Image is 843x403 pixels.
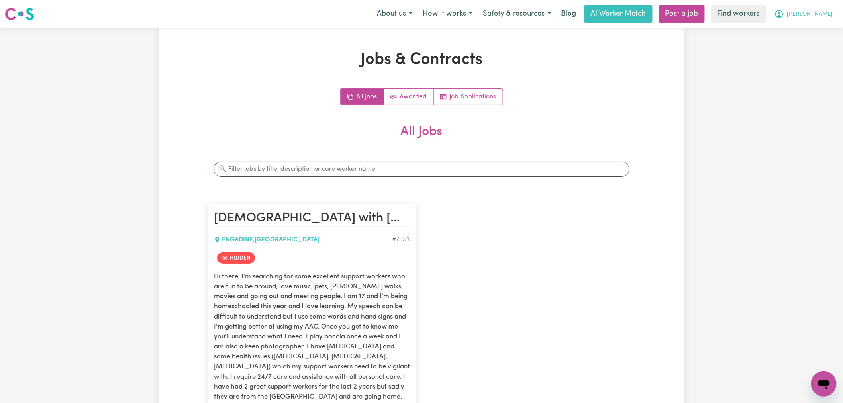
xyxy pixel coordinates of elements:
button: How it works [418,6,478,22]
div: ENGADINE , [GEOGRAPHIC_DATA] [214,235,392,245]
h2: All Jobs [207,124,636,152]
span: [PERSON_NAME] [787,10,833,19]
a: Job applications [434,89,503,105]
a: AI Worker Match [584,5,653,23]
button: Safety & resources [478,6,556,22]
div: Job ID #7553 [392,235,410,245]
iframe: Button to launch messaging window [811,371,837,397]
h1: Jobs & Contracts [207,50,636,69]
a: Careseekers logo [5,5,34,23]
a: Find workers [711,5,766,23]
a: Blog [556,5,581,23]
h2: 17 year old with Cerebral Palsy requires support workers [214,211,410,227]
input: 🔍 Filter jobs by title, description or care worker name [214,162,629,177]
img: Careseekers logo [5,7,34,21]
a: All jobs [341,89,384,105]
span: Job is hidden [217,252,255,264]
a: Post a job [659,5,705,23]
a: Active jobs [384,89,434,105]
button: About us [372,6,418,22]
button: My Account [769,6,838,22]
